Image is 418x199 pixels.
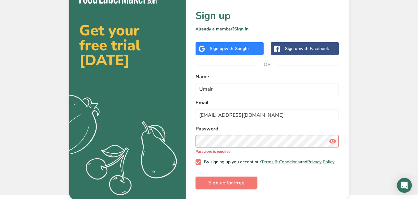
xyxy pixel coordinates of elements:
[196,149,339,154] p: Password is required
[210,45,249,52] div: Sign up
[300,46,329,52] span: with Facebook
[208,179,244,187] span: Sign up for Free
[397,178,412,193] div: Open Intercom Messenger
[196,83,339,95] input: John Doe
[196,8,339,23] h1: Sign up
[201,159,335,165] span: By signing up you accept our and
[225,46,249,52] span: with Google
[307,159,334,165] a: Privacy Policy
[285,45,329,52] div: Sign up
[258,55,277,74] span: OR
[196,73,339,80] label: Name
[196,177,257,189] button: Sign up for Free
[261,159,300,165] a: Terms & Conditions
[79,23,176,68] h2: Get your free trial [DATE]
[234,26,248,32] a: Sign in
[196,26,339,32] p: Already a member?
[196,125,339,133] label: Password
[196,99,339,106] label: Email
[196,109,339,121] input: email@example.com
